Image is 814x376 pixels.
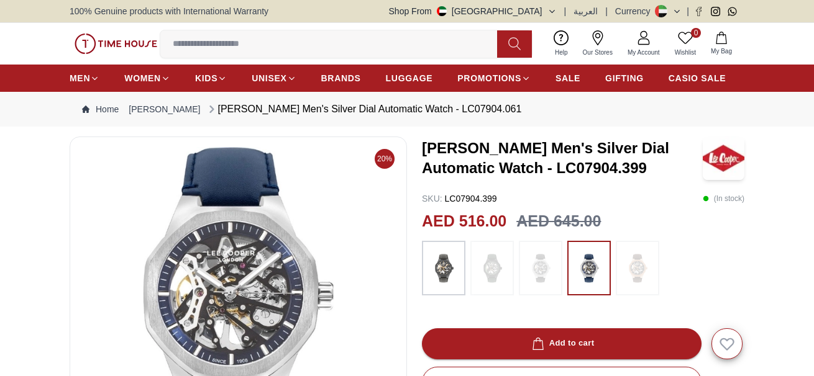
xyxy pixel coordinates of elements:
[703,29,739,58] button: My Bag
[605,5,608,17] span: |
[706,47,737,56] span: My Bag
[82,103,119,115] a: Home
[375,149,395,169] span: 20%
[124,67,170,89] a: WOMEN
[195,72,217,84] span: KIDS
[428,247,459,289] img: ...
[691,28,701,38] span: 0
[556,72,580,84] span: SALE
[206,102,522,117] div: [PERSON_NAME] Men's Silver Dial Automatic Watch - LC07904.061
[605,67,644,89] a: GIFTING
[687,5,689,17] span: |
[252,72,286,84] span: UNISEX
[422,192,497,205] p: LC07904.399
[389,5,557,17] button: Shop From[GEOGRAPHIC_DATA]
[556,67,580,89] a: SALE
[422,138,703,178] h3: [PERSON_NAME] Men's Silver Dial Automatic Watch - LC07904.399
[670,48,701,57] span: Wishlist
[711,7,720,16] a: Instagram
[622,247,653,289] img: ...
[437,6,447,16] img: United Arab Emirates
[550,48,573,57] span: Help
[623,48,665,57] span: My Account
[457,67,531,89] a: PROMOTIONS
[477,247,508,289] img: ...
[75,34,157,55] img: ...
[574,247,605,289] img: ...
[195,67,227,89] a: KIDS
[386,72,433,84] span: LUGGAGE
[529,336,595,351] div: Add to cart
[669,72,726,84] span: CASIO SALE
[564,5,567,17] span: |
[615,5,656,17] div: Currency
[703,137,744,180] img: Lee Cooper Men's Silver Dial Automatic Watch - LC07904.399
[124,72,161,84] span: WOMEN
[575,28,620,60] a: Our Stores
[728,7,737,16] a: Whatsapp
[70,72,90,84] span: MEN
[252,67,296,89] a: UNISEX
[70,5,268,17] span: 100% Genuine products with International Warranty
[422,194,442,204] span: SKU :
[129,103,200,115] a: [PERSON_NAME]
[516,210,601,233] h3: AED 645.00
[578,48,618,57] span: Our Stores
[386,67,433,89] a: LUGGAGE
[605,72,644,84] span: GIFTING
[70,67,99,89] a: MEN
[457,72,521,84] span: PROMOTIONS
[669,67,726,89] a: CASIO SALE
[574,5,598,17] button: العربية
[321,67,361,89] a: BRANDS
[547,28,575,60] a: Help
[70,92,744,127] nav: Breadcrumb
[525,247,556,289] img: ...
[321,72,361,84] span: BRANDS
[694,7,703,16] a: Facebook
[667,28,703,60] a: 0Wishlist
[703,192,744,205] p: ( In stock )
[422,210,506,233] h2: AED 516.00
[422,328,702,359] button: Add to cart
